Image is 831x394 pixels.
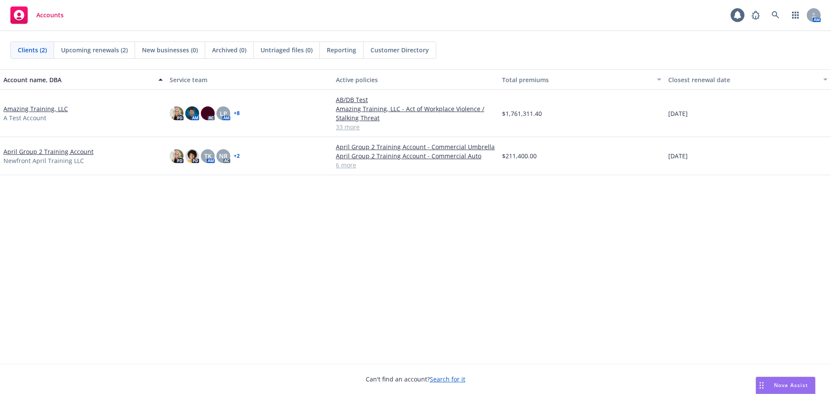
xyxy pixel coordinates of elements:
[234,154,240,159] a: + 2
[18,45,47,54] span: Clients (2)
[185,106,199,120] img: photo
[61,45,128,54] span: Upcoming renewals (2)
[756,377,815,394] button: Nova Assist
[201,106,215,120] img: photo
[7,3,67,27] a: Accounts
[336,151,495,160] a: April Group 2 Training Account - Commercial Auto
[366,375,465,384] span: Can't find an account?
[336,95,495,104] a: AB/DB Test
[170,75,329,84] div: Service team
[220,109,227,118] span: LP
[234,111,240,116] a: + 8
[787,6,804,24] a: Switch app
[336,142,495,151] a: April Group 2 Training Account - Commercial Umbrella
[747,6,764,24] a: Report a Bug
[185,149,199,163] img: photo
[3,113,46,122] span: A Test Account
[204,151,212,160] span: TK
[668,151,688,160] span: [DATE]
[668,109,688,118] span: [DATE]
[261,45,312,54] span: Untriaged files (0)
[3,147,93,156] a: April Group 2 Training Account
[665,69,831,90] button: Closest renewal date
[336,75,495,84] div: Active policies
[212,45,246,54] span: Archived (0)
[499,69,665,90] button: Total premiums
[219,151,228,160] span: NR
[3,104,68,113] a: Amazing Training, LLC
[336,104,495,122] a: Amazing Training, LLC - Act of Workplace Violence / Stalking Threat
[370,45,429,54] span: Customer Directory
[336,122,495,131] a: 33 more
[166,69,332,90] button: Service team
[3,156,84,165] span: Newfront April Training LLC
[756,377,767,394] div: Drag to move
[502,151,537,160] span: $211,400.00
[142,45,198,54] span: New businesses (0)
[332,69,499,90] button: Active policies
[774,381,808,389] span: Nova Assist
[170,149,184,163] img: photo
[767,6,784,24] a: Search
[3,75,153,84] div: Account name, DBA
[170,106,184,120] img: photo
[327,45,356,54] span: Reporting
[502,75,652,84] div: Total premiums
[336,160,495,170] a: 6 more
[502,109,542,118] span: $1,761,311.40
[668,75,818,84] div: Closest renewal date
[430,375,465,383] a: Search for it
[36,12,64,19] span: Accounts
